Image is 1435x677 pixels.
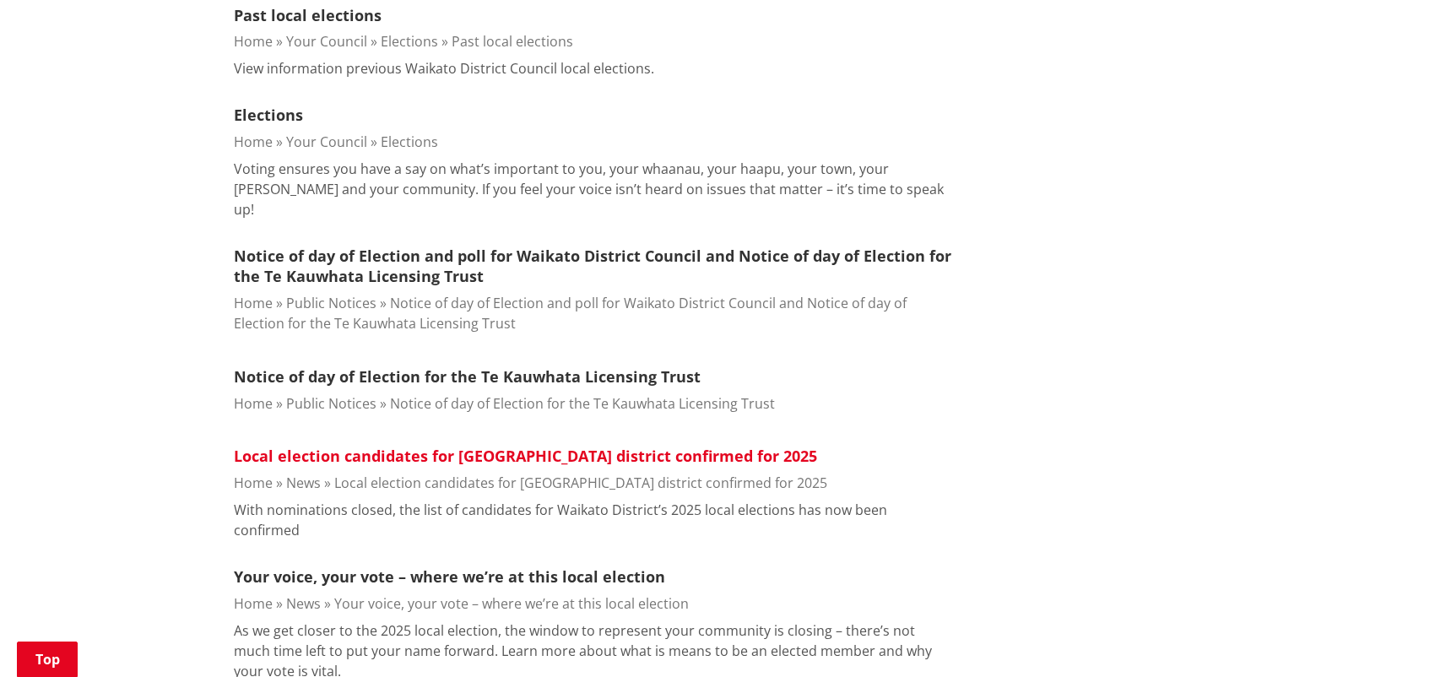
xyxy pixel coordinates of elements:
p: Voting ensures you have a say on what’s important to you, your whaanau, your haapu, your town, yo... [234,159,953,219]
a: Home [234,394,273,413]
a: Elections [381,133,438,151]
a: Elections [234,105,303,125]
a: Home [234,133,273,151]
a: Notice of day of Election for the Te Kauwhata Licensing Trust [234,366,701,387]
a: Notice of day of Election and poll for Waikato District Council and Notice of day of Election for... [234,246,951,287]
a: Public Notices [286,394,376,413]
a: Home [234,294,273,312]
p: With nominations closed, the list of candidates for Waikato District’s 2025 local elections has n... [234,500,953,540]
a: Your voice, your vote – where we’re at this local election [234,566,665,587]
a: Public Notices [286,294,376,312]
a: Home [234,474,273,492]
a: News [286,474,321,492]
a: Past local elections [452,32,573,51]
a: Local election candidates for [GEOGRAPHIC_DATA] district confirmed for 2025 [234,446,817,466]
a: News [286,594,321,613]
a: Home [234,32,273,51]
a: Your Council [286,32,367,51]
a: Elections [381,32,438,51]
iframe: Messenger Launcher [1357,606,1418,667]
a: Past local elections [234,5,382,25]
a: Home [234,594,273,613]
p: View information previous Waikato District Council local elections. [234,58,654,79]
a: Notice of day of Election for the Te Kauwhata Licensing Trust [390,394,775,413]
a: Local election candidates for [GEOGRAPHIC_DATA] district confirmed for 2025 [334,474,827,492]
a: Your Council [286,133,367,151]
a: Notice of day of Election and poll for Waikato District Council and Notice of day of Election for... [234,294,907,333]
a: Your voice, your vote – where we’re at this local election [334,594,689,613]
a: Top [17,642,78,677]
